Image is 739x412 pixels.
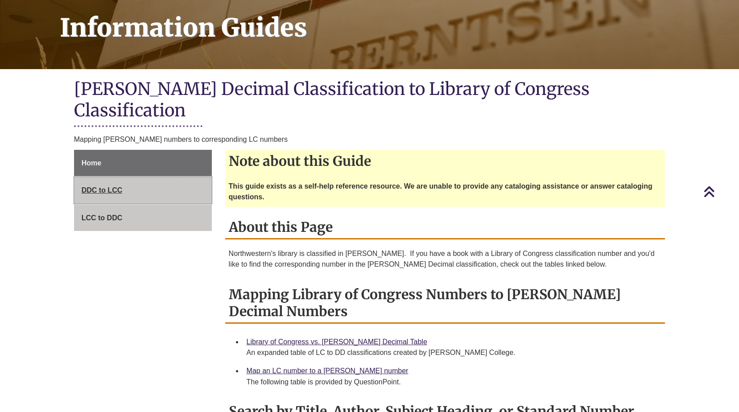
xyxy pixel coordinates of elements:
h2: Mapping Library of Congress Numbers to [PERSON_NAME] Decimal Numbers [225,283,665,324]
h1: [PERSON_NAME] Decimal Classification to Library of Congress Classification [74,78,665,123]
span: DDC to LCC [82,186,123,194]
a: DDC to LCC [74,177,212,204]
p: Northwestern's library is classified in [PERSON_NAME]. If you have a book with a Library of Congr... [229,248,662,270]
div: An expanded table of LC to DD classifications created by [PERSON_NAME] College. [247,347,658,358]
span: Mapping [PERSON_NAME] numbers to corresponding LC numbers [74,136,288,143]
div: Guide Page Menu [74,150,212,231]
a: LCC to DDC [74,205,212,231]
strong: This guide exists as a self-help reference resource. We are unable to provide any cataloging assi... [229,182,652,201]
a: Library of Congress vs. [PERSON_NAME] Decimal Table [247,338,427,346]
h2: About this Page [225,216,665,239]
span: LCC to DDC [82,214,123,222]
a: Home [74,150,212,177]
h2: Note about this Guide [225,150,665,172]
div: The following table is provided by QuestionPoint. [247,377,658,387]
span: Home [82,159,101,167]
a: Map an LC number to a [PERSON_NAME] number [247,367,409,375]
a: Back to Top [703,185,737,198]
